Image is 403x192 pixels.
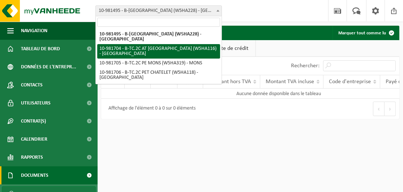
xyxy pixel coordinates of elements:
[21,76,43,94] span: Contacts
[96,6,222,16] span: 10-981495 - B-ST GARE MARCHIENNE AU PONT (W5HA228) - MARCHIENNE-AU-PONT
[21,22,47,40] span: Navigation
[385,102,396,116] button: Next
[97,44,220,59] li: 10-981704 - B-TC.2C AT [GEOGRAPHIC_DATA] (W5HA116) - [GEOGRAPHIC_DATA]
[329,79,371,85] span: Code d'entreprise
[209,79,251,85] span: Montant hors TVA
[21,112,46,130] span: Contrat(s)
[291,63,320,69] label: Rechercher:
[21,148,43,166] span: Rapports
[21,130,47,148] span: Calendrier
[21,40,60,58] span: Tableau de bord
[97,68,220,82] li: 10-981706 - B-TC.2C PET CHATELET (W5HA118) - [GEOGRAPHIC_DATA]
[21,58,76,76] span: Données de l'entrepr...
[21,94,51,112] span: Utilisateurs
[266,79,314,85] span: Montant TVA incluse
[97,59,220,68] li: 10-981705 - B-TC.2C PE MONS (W5HA319) - MONS
[207,40,256,57] a: Note de crédit
[333,26,399,40] button: Marquer tout comme lu
[105,102,196,115] div: Affichage de l'élément 0 à 0 sur 0 éléments
[97,30,220,44] li: 10-981495 - B-[GEOGRAPHIC_DATA] (W5HA228) - [GEOGRAPHIC_DATA]
[373,102,385,116] button: Previous
[95,5,222,16] span: 10-981495 - B-ST GARE MARCHIENNE AU PONT (W5HA228) - MARCHIENNE-AU-PONT
[21,166,48,184] span: Documents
